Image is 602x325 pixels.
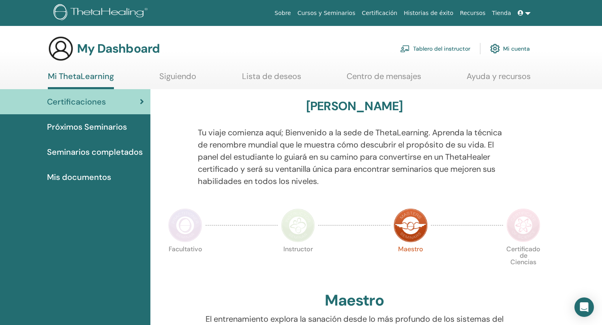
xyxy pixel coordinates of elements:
[47,96,106,108] span: Certificaciones
[54,4,150,22] img: logo.png
[506,246,540,280] p: Certificado de Ciencias
[489,6,514,21] a: Tienda
[77,41,160,56] h3: My Dashboard
[47,171,111,183] span: Mis documentos
[574,297,594,317] div: Open Intercom Messenger
[347,71,421,87] a: Centro de mensajes
[467,71,531,87] a: Ayuda y recursos
[401,6,456,21] a: Historias de éxito
[358,6,401,21] a: Certificación
[281,208,315,242] img: Instructor
[242,71,301,87] a: Lista de deseos
[400,45,410,52] img: chalkboard-teacher.svg
[394,246,428,280] p: Maestro
[281,246,315,280] p: Instructor
[306,99,403,113] h3: [PERSON_NAME]
[48,36,74,62] img: generic-user-icon.jpg
[506,208,540,242] img: Certificate of Science
[325,291,384,310] h2: Maestro
[456,6,488,21] a: Recursos
[271,6,294,21] a: Sobre
[48,71,114,89] a: Mi ThetaLearning
[490,42,500,56] img: cog.svg
[490,40,530,58] a: Mi cuenta
[294,6,359,21] a: Cursos y Seminarios
[394,208,428,242] img: Master
[198,126,511,187] p: Tu viaje comienza aquí; Bienvenido a la sede de ThetaLearning. Aprenda la técnica de renombre mun...
[47,146,143,158] span: Seminarios completados
[168,246,202,280] p: Facultativo
[400,40,470,58] a: Tablero del instructor
[159,71,196,87] a: Siguiendo
[168,208,202,242] img: Practitioner
[47,121,127,133] span: Próximos Seminarios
